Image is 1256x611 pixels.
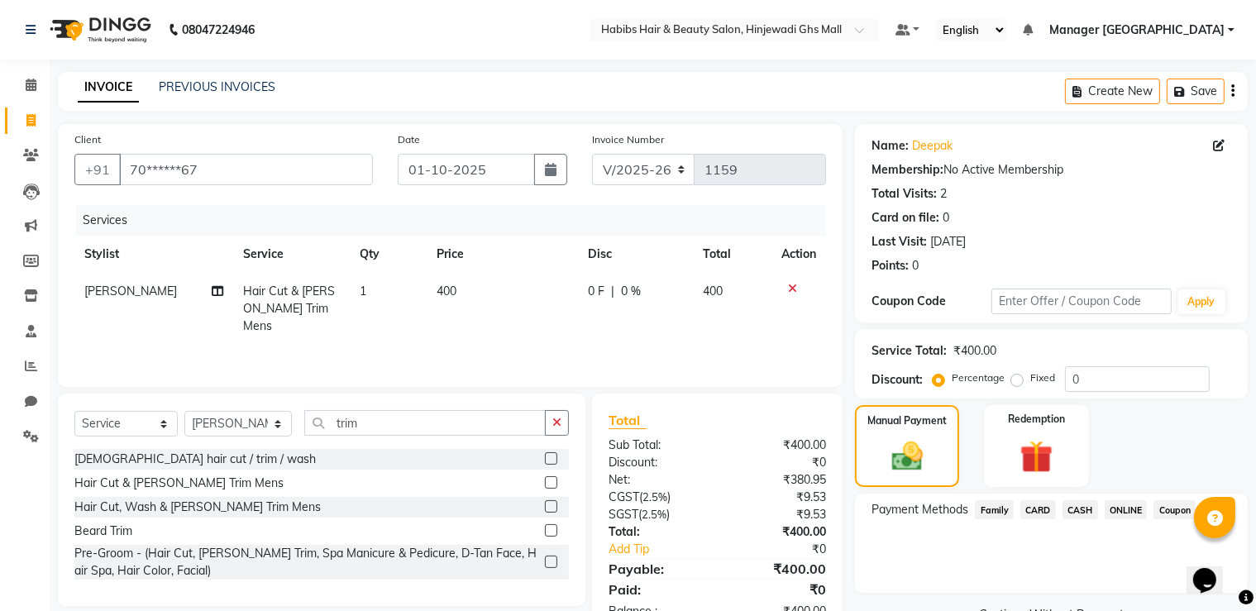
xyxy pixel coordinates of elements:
span: Hair Cut & [PERSON_NAME] Trim Mens [243,284,335,333]
div: ₹400.00 [953,342,996,360]
input: Search or Scan [304,410,546,436]
div: ₹380.95 [718,471,839,489]
span: | [611,283,614,300]
label: Client [74,132,101,147]
button: Create New [1065,79,1160,104]
div: Coupon Code [872,293,991,310]
label: Fixed [1030,370,1055,385]
label: Invoice Number [592,132,664,147]
div: ( ) [596,489,718,506]
a: Add Tip [596,541,738,558]
input: Enter Offer / Coupon Code [991,289,1171,314]
span: 2.5% [642,490,667,504]
label: Redemption [1008,412,1065,427]
div: Net: [596,471,718,489]
b: 08047224946 [182,7,255,53]
div: 2 [940,185,947,203]
div: Pre-Groom - (Hair Cut, [PERSON_NAME] Trim, Spa Manicure & Pedicure, D-Tan Face, Hair Spa, Hair Co... [74,545,538,580]
span: 400 [437,284,456,298]
span: Coupon [1153,500,1196,519]
label: Manual Payment [867,413,947,428]
a: Deepak [912,137,953,155]
div: Total: [596,523,718,541]
span: 400 [703,284,723,298]
img: _cash.svg [882,438,934,475]
div: Sub Total: [596,437,718,454]
div: Service Total: [872,342,947,360]
div: Hair Cut & [PERSON_NAME] Trim Mens [74,475,284,492]
span: CASH [1063,500,1098,519]
span: 1 [360,284,366,298]
div: ₹0 [718,580,839,599]
button: +91 [74,154,121,185]
div: Membership: [872,161,943,179]
span: [PERSON_NAME] [84,284,177,298]
div: ₹400.00 [718,559,839,579]
div: 0 [943,209,949,227]
div: Card on file: [872,209,939,227]
button: Apply [1178,289,1225,314]
div: Services [76,205,838,236]
div: Last Visit: [872,233,927,251]
iframe: chat widget [1187,545,1239,594]
th: Qty [350,236,427,273]
a: INVOICE [78,73,139,103]
span: Manager [GEOGRAPHIC_DATA] [1049,21,1225,39]
div: Beard Trim [74,523,132,540]
span: 0 % [621,283,641,300]
div: ₹0 [738,541,838,558]
div: ₹400.00 [718,523,839,541]
img: _gift.svg [1010,437,1063,477]
th: Disc [578,236,693,273]
input: Search by Name/Mobile/Email/Code [119,154,373,185]
th: Action [771,236,826,273]
label: Date [398,132,420,147]
th: Stylist [74,236,233,273]
span: SGST [609,507,638,522]
span: ONLINE [1105,500,1148,519]
div: Name: [872,137,909,155]
div: ₹0 [718,454,839,471]
div: Discount: [872,371,923,389]
span: Payment Methods [872,501,968,518]
a: PREVIOUS INVOICES [159,79,275,94]
span: CARD [1020,500,1056,519]
th: Price [427,236,578,273]
span: CGST [609,489,639,504]
label: Percentage [952,370,1005,385]
div: Paid: [596,580,718,599]
span: Total [609,412,647,429]
div: [DEMOGRAPHIC_DATA] hair cut / trim / wash [74,451,316,468]
img: logo [42,7,155,53]
div: No Active Membership [872,161,1231,179]
div: ₹400.00 [718,437,839,454]
div: ₹9.53 [718,506,839,523]
div: Payable: [596,559,718,579]
button: Save [1167,79,1225,104]
div: Hair Cut, Wash & [PERSON_NAME] Trim Mens [74,499,321,516]
div: ₹9.53 [718,489,839,506]
div: ( ) [596,506,718,523]
div: [DATE] [930,233,966,251]
div: Discount: [596,454,718,471]
div: Points: [872,257,909,274]
span: 2.5% [642,508,666,521]
th: Total [693,236,771,273]
span: Family [975,500,1014,519]
div: Total Visits: [872,185,937,203]
span: 0 F [588,283,604,300]
th: Service [233,236,350,273]
div: 0 [912,257,919,274]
